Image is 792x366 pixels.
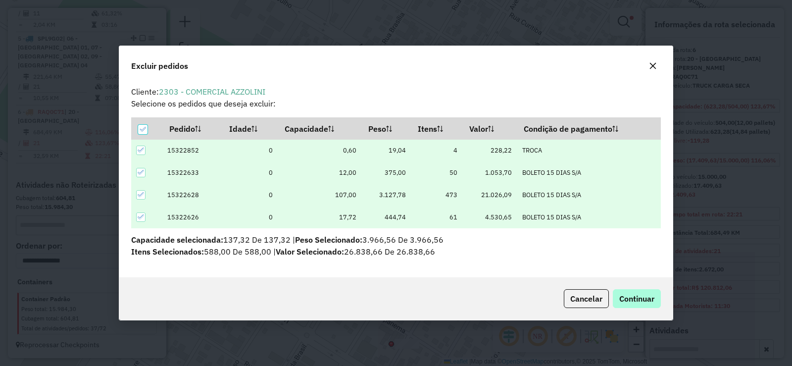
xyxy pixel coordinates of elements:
[131,60,188,72] span: Excluir pedidos
[517,118,660,139] th: Condição de pagamento
[295,235,362,245] span: Peso Selecionado:
[411,206,462,228] td: 61
[162,161,222,184] td: 15322633
[517,139,660,161] td: TROCA
[162,206,222,228] td: 15322626
[361,206,411,228] td: 444,74
[131,247,204,257] span: Itens Selecionados:
[462,118,517,139] th: Valor
[570,294,602,304] span: Cancelar
[462,184,517,206] td: 21.026,09
[411,161,462,184] td: 50
[462,161,517,184] td: 1.053,70
[131,234,661,246] p: 137,32 De 137,32 | 3.966,56 De 3.966,56
[131,87,265,97] span: Cliente:
[162,184,222,206] td: 15322628
[613,289,661,308] button: Continuar
[564,289,609,308] button: Cancelar
[276,247,344,257] span: Valor Selecionado:
[222,184,278,206] td: 0
[131,246,661,258] p: 26.838,66 De 26.838,66
[278,206,361,228] td: 17,72
[278,161,361,184] td: 12,00
[361,139,411,161] td: 19,04
[159,87,265,97] a: 2303 - COMERCIAL AZZOLINI
[222,161,278,184] td: 0
[411,139,462,161] td: 4
[131,247,276,257] span: 588,00 De 588,00 |
[517,206,660,228] td: BOLETO 15 DIAS S/A
[278,118,361,139] th: Capacidade
[462,206,517,228] td: 4.530,65
[619,294,654,304] span: Continuar
[162,118,222,139] th: Pedido
[131,98,661,109] p: Selecione os pedidos que deseja excluir:
[222,118,278,139] th: Idade
[517,184,660,206] td: BOLETO 15 DIAS S/A
[361,184,411,206] td: 3.127,78
[411,118,462,139] th: Itens
[517,161,660,184] td: BOLETO 15 DIAS S/A
[222,206,278,228] td: 0
[162,139,222,161] td: 15322852
[278,139,361,161] td: 0,60
[462,139,517,161] td: 228,22
[361,161,411,184] td: 375,00
[278,184,361,206] td: 107,00
[361,118,411,139] th: Peso
[131,235,223,245] span: Capacidade selecionada:
[411,184,462,206] td: 473
[222,139,278,161] td: 0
